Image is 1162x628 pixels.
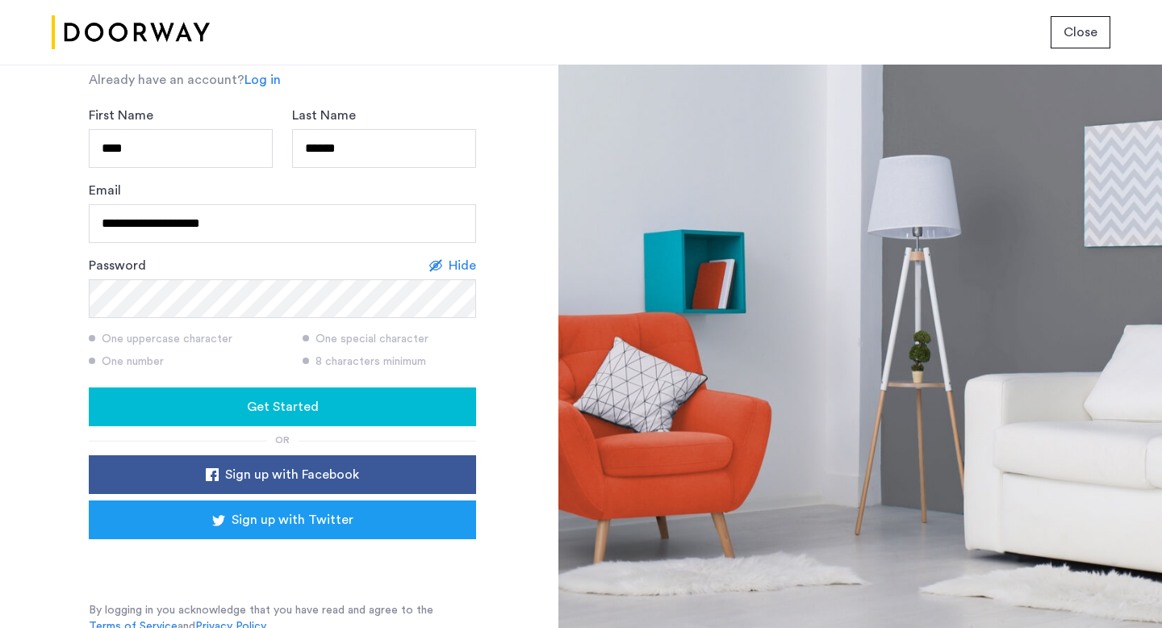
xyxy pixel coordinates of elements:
div: One special character [303,331,476,347]
a: Log in [245,70,281,90]
span: Get Started [247,397,319,417]
iframe: Sign in with Google Button [113,544,452,580]
label: Email [89,181,121,200]
label: First Name [89,106,153,125]
button: button [89,387,476,426]
img: logo [52,2,210,63]
button: button [89,455,476,494]
span: Hide [449,256,476,275]
span: or [275,435,290,445]
label: Password [89,256,146,275]
span: Sign up with Facebook [225,465,359,484]
div: One uppercase character [89,331,282,347]
div: One number [89,354,282,370]
span: Already have an account? [89,73,245,86]
div: 8 characters minimum [303,354,476,370]
span: Sign up with Twitter [232,510,353,530]
span: Close [1064,23,1097,42]
button: button [1051,16,1110,48]
button: button [89,500,476,539]
label: Last Name [292,106,356,125]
